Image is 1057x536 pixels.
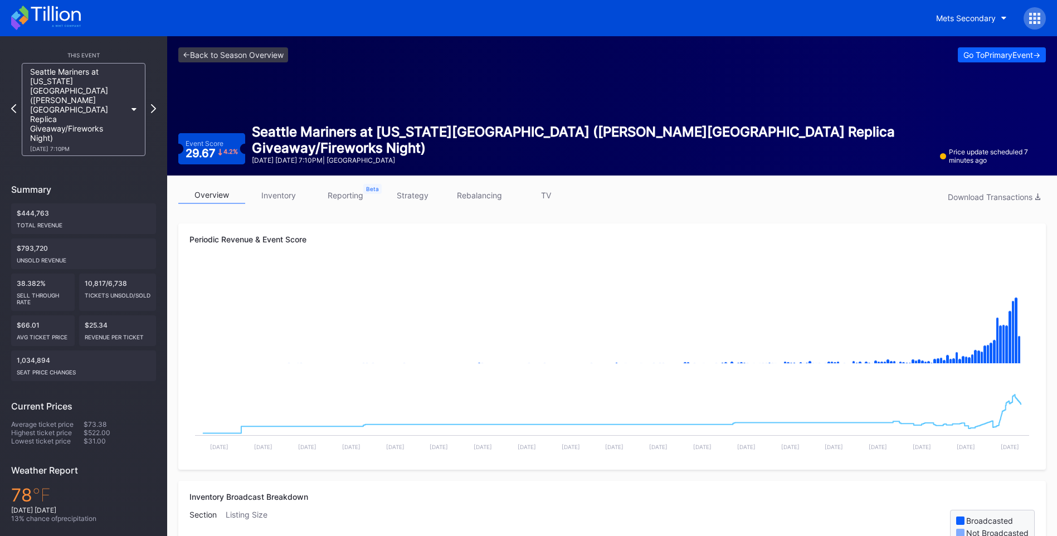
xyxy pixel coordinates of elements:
div: $73.38 [84,420,156,428]
a: TV [513,187,579,204]
a: reporting [312,187,379,204]
text: [DATE] [605,444,624,450]
text: [DATE] [518,444,536,450]
text: [DATE] [869,444,887,450]
div: Highest ticket price [11,428,84,437]
span: ℉ [32,484,51,506]
div: $25.34 [79,315,156,346]
div: $66.01 [11,315,75,346]
text: [DATE] [913,444,931,450]
div: Sell Through Rate [17,288,69,305]
button: Mets Secondary [928,8,1015,28]
text: [DATE] [781,444,800,450]
button: Download Transactions [942,189,1046,204]
text: [DATE] [342,444,361,450]
div: Seattle Mariners at [US_STATE][GEOGRAPHIC_DATA] ([PERSON_NAME][GEOGRAPHIC_DATA] Replica Giveaway/... [252,124,933,156]
text: [DATE] [562,444,580,450]
div: Total Revenue [17,217,150,228]
text: [DATE] [693,444,712,450]
div: Weather Report [11,465,156,476]
div: Average ticket price [11,420,84,428]
div: $444,763 [11,203,156,234]
div: 29.67 [186,148,238,159]
div: 10,817/6,738 [79,274,156,311]
div: Price update scheduled 7 minutes ago [940,148,1046,164]
div: Lowest ticket price [11,437,84,445]
text: [DATE] [825,444,843,450]
div: seat price changes [17,364,150,376]
text: [DATE] [254,444,272,450]
text: [DATE] [649,444,668,450]
text: [DATE] [737,444,756,450]
div: Broadcasted [966,516,1013,525]
text: [DATE] [210,444,228,450]
div: Event Score [186,139,223,148]
button: Go ToPrimaryEvent-> [958,47,1046,62]
text: [DATE] [474,444,492,450]
svg: Chart title [189,375,1035,459]
a: strategy [379,187,446,204]
div: Download Transactions [948,192,1040,202]
div: Inventory Broadcast Breakdown [189,492,1035,501]
div: Go To Primary Event -> [963,50,1040,60]
text: [DATE] [386,444,405,450]
div: 78 [11,484,156,506]
div: 1,034,894 [11,350,156,381]
div: Current Prices [11,401,156,412]
text: [DATE] [298,444,316,450]
div: Tickets Unsold/Sold [85,288,150,299]
div: Summary [11,184,156,195]
div: Seattle Mariners at [US_STATE][GEOGRAPHIC_DATA] ([PERSON_NAME][GEOGRAPHIC_DATA] Replica Giveaway/... [30,67,126,152]
a: overview [178,187,245,204]
a: rebalancing [446,187,513,204]
div: [DATE] [DATE] 7:10PM | [GEOGRAPHIC_DATA] [252,156,933,164]
div: Revenue per ticket [85,329,150,340]
div: 4.2 % [223,149,238,155]
div: [DATE] 7:10PM [30,145,126,152]
text: [DATE] [1001,444,1019,450]
div: Avg ticket price [17,329,69,340]
div: Unsold Revenue [17,252,150,264]
text: [DATE] [430,444,448,450]
svg: Chart title [189,264,1035,375]
text: [DATE] [957,444,975,450]
div: [DATE] [DATE] [11,506,156,514]
div: $793,720 [11,238,156,269]
a: inventory [245,187,312,204]
div: 13 % chance of precipitation [11,514,156,523]
div: 38.382% [11,274,75,311]
div: $31.00 [84,437,156,445]
a: <-Back to Season Overview [178,47,288,62]
div: $522.00 [84,428,156,437]
div: This Event [11,52,156,59]
div: Periodic Revenue & Event Score [189,235,1035,244]
div: Mets Secondary [936,13,996,23]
